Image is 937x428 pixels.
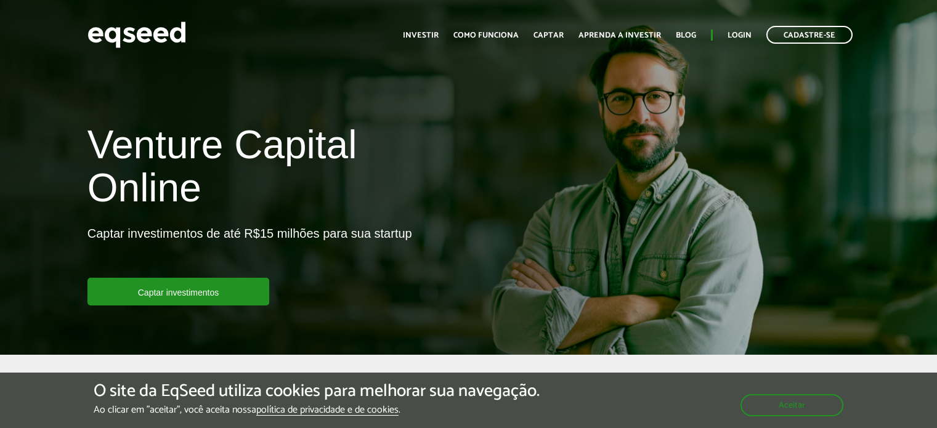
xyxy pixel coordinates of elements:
[87,278,270,305] a: Captar investimentos
[533,31,564,39] a: Captar
[87,18,186,51] img: EqSeed
[728,31,752,39] a: Login
[676,31,696,39] a: Blog
[740,394,843,416] button: Aceitar
[87,226,412,278] p: Captar investimentos de até R$15 milhões para sua startup
[766,26,853,44] a: Cadastre-se
[403,31,439,39] a: Investir
[578,31,661,39] a: Aprenda a investir
[453,31,519,39] a: Como funciona
[87,123,460,216] h1: Venture Capital Online
[256,405,399,416] a: política de privacidade e de cookies
[94,404,540,416] p: Ao clicar em "aceitar", você aceita nossa .
[94,382,540,401] h5: O site da EqSeed utiliza cookies para melhorar sua navegação.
